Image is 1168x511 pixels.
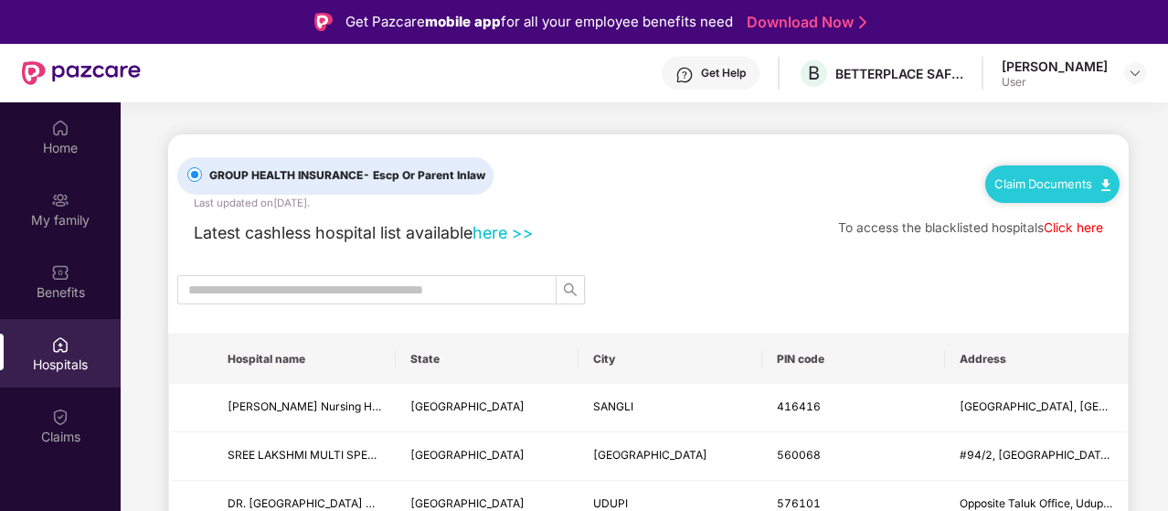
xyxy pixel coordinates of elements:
[202,167,493,185] span: GROUP HEALTH INSURANCE
[747,13,861,32] a: Download Now
[579,432,761,481] td: BANGALORE
[945,432,1128,481] td: #94/2, Near Hongasandra Bus Stop, Begur Main Road, 8900080424005 Medilife Diagnostic
[213,335,396,384] th: Hospital name
[228,448,593,462] span: SREE LAKSHMI MULTI SPECIALITY HOSPITAL - [GEOGRAPHIC_DATA]
[960,496,1163,510] span: Opposite Taluk Office, Udupi - 576101
[1044,220,1103,235] a: Click here
[425,13,501,30] strong: mobile app
[194,195,310,211] div: Last updated on [DATE] .
[579,335,761,384] th: City
[777,496,821,510] span: 576101
[410,496,525,510] span: [GEOGRAPHIC_DATA]
[396,384,579,432] td: MAHARASHTRA
[1128,66,1142,80] img: svg+xml;base64,PHN2ZyBpZD0iRHJvcGRvd24tMzJ4MzIiIHhtbG5zPSJodHRwOi8vd3d3LnczLm9yZy8yMDAwL3N2ZyIgd2...
[838,220,1044,235] span: To access the blacklisted hospitals
[701,66,746,80] div: Get Help
[593,496,628,510] span: UDUPI
[945,335,1128,384] th: Address
[593,399,633,413] span: SANGLI
[396,432,579,481] td: KARNATAKA
[859,13,866,32] img: Stroke
[1002,75,1108,90] div: User
[960,352,1113,367] span: Address
[363,168,485,182] span: - Escp Or Parent Inlaw
[593,448,707,462] span: [GEOGRAPHIC_DATA]
[777,399,821,413] span: 416416
[579,384,761,432] td: SANGLI
[473,223,534,242] a: here >>
[51,119,69,137] img: svg+xml;base64,PHN2ZyBpZD0iSG9tZSIgeG1sbnM9Imh0dHA6Ly93d3cudzMub3JnLzIwMDAvc3ZnIiB3aWR0aD0iMjAiIG...
[22,61,141,85] img: New Pazcare Logo
[410,448,525,462] span: [GEOGRAPHIC_DATA]
[1002,58,1108,75] div: [PERSON_NAME]
[51,408,69,426] img: svg+xml;base64,PHN2ZyBpZD0iQ2xhaW0iIHhtbG5zPSJodHRwOi8vd3d3LnczLm9yZy8yMDAwL3N2ZyIgd2lkdGg9IjIwIi...
[808,62,820,84] span: B
[777,448,821,462] span: 560068
[228,399,522,413] span: [PERSON_NAME] Nursing Home - [GEOGRAPHIC_DATA]
[410,399,525,413] span: [GEOGRAPHIC_DATA]
[762,335,945,384] th: PIN code
[557,282,584,297] span: search
[556,275,585,304] button: search
[314,13,333,31] img: Logo
[396,335,579,384] th: State
[194,223,473,242] span: Latest cashless hospital list available
[675,66,694,84] img: svg+xml;base64,PHN2ZyBpZD0iSGVscC0zMngzMiIgeG1sbnM9Imh0dHA6Ly93d3cudzMub3JnLzIwMDAvc3ZnIiB3aWR0aD...
[51,263,69,282] img: svg+xml;base64,PHN2ZyBpZD0iQmVuZWZpdHMiIHhtbG5zPSJodHRwOi8vd3d3LnczLm9yZy8yMDAwL3N2ZyIgd2lkdGg9Ij...
[945,384,1128,432] td: Gulmohar colony, South Shivaji Nagar,
[213,384,396,432] td: Nayantara Nursing Home - Sangli
[228,352,381,367] span: Hospital name
[994,176,1110,191] a: Claim Documents
[835,65,963,82] div: BETTERPLACE SAFETY SOLUTIONS PRIVATE LIMITED
[228,496,490,510] span: DR. [GEOGRAPHIC_DATA] - [GEOGRAPHIC_DATA]
[1101,179,1110,191] img: svg+xml;base64,PHN2ZyB4bWxucz0iaHR0cDovL3d3dy53My5vcmcvMjAwMC9zdmciIHdpZHRoPSIxMC40IiBoZWlnaHQ9Ij...
[345,11,733,33] div: Get Pazcare for all your employee benefits need
[51,191,69,209] img: svg+xml;base64,PHN2ZyB3aWR0aD0iMjAiIGhlaWdodD0iMjAiIHZpZXdCb3g9IjAgMCAyMCAyMCIgZmlsbD0ibm9uZSIgeG...
[51,335,69,354] img: svg+xml;base64,PHN2ZyBpZD0iSG9zcGl0YWxzIiB4bWxucz0iaHR0cDovL3d3dy53My5vcmcvMjAwMC9zdmciIHdpZHRoPS...
[213,432,396,481] td: SREE LAKSHMI MULTI SPECIALITY HOSPITAL - BANGALORE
